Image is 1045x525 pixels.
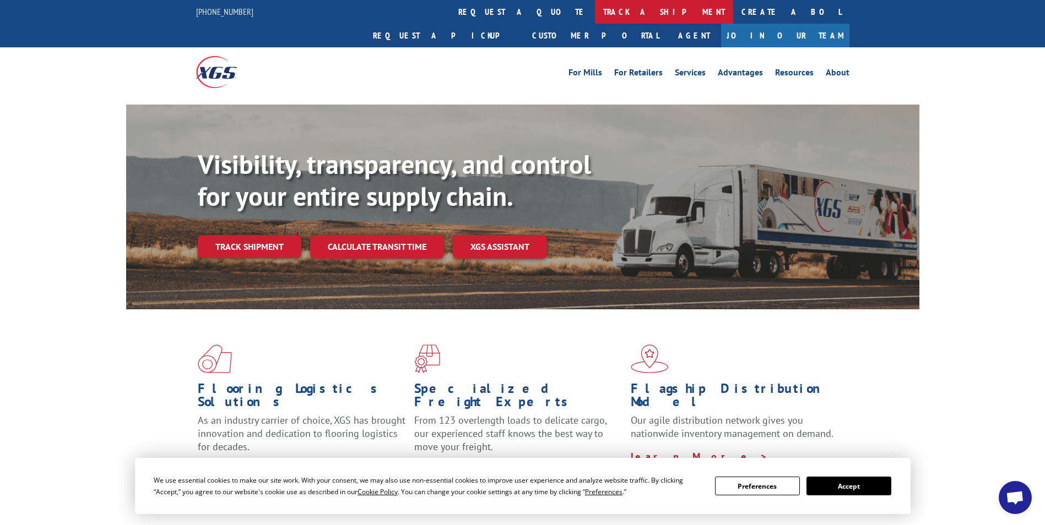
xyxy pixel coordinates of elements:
b: Visibility, transparency, and control for your entire supply chain. [198,147,591,213]
span: Our agile distribution network gives you nationwide inventory management on demand. [631,414,833,440]
a: Resources [775,68,814,80]
a: [PHONE_NUMBER] [196,6,253,17]
a: Request a pickup [365,24,524,47]
a: Open chat [999,481,1032,514]
a: For Mills [568,68,602,80]
a: Services [675,68,706,80]
a: For Retailers [614,68,663,80]
button: Preferences [715,477,800,495]
p: From 123 overlength loads to delicate cargo, our experienced staff knows the best way to move you... [414,414,622,463]
h1: Flagship Distribution Model [631,382,839,414]
img: xgs-icon-focused-on-flooring-red [414,344,440,373]
a: Agent [667,24,721,47]
a: About [826,68,849,80]
h1: Specialized Freight Experts [414,382,622,414]
a: Advantages [718,68,763,80]
span: Cookie Policy [358,487,398,496]
a: Learn More > [631,450,768,463]
img: xgs-icon-total-supply-chain-intelligence-red [198,344,232,373]
span: As an industry carrier of choice, XGS has brought innovation and dedication to flooring logistics... [198,414,405,453]
span: Preferences [585,487,622,496]
button: Accept [806,477,891,495]
a: Customer Portal [524,24,667,47]
a: Join Our Team [721,24,849,47]
a: Track shipment [198,235,301,258]
a: Calculate transit time [310,235,444,259]
a: XGS ASSISTANT [453,235,547,259]
h1: Flooring Logistics Solutions [198,382,406,414]
div: We use essential cookies to make our site work. With your consent, we may also use non-essential ... [154,474,702,497]
img: xgs-icon-flagship-distribution-model-red [631,344,669,373]
div: Cookie Consent Prompt [135,458,911,514]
